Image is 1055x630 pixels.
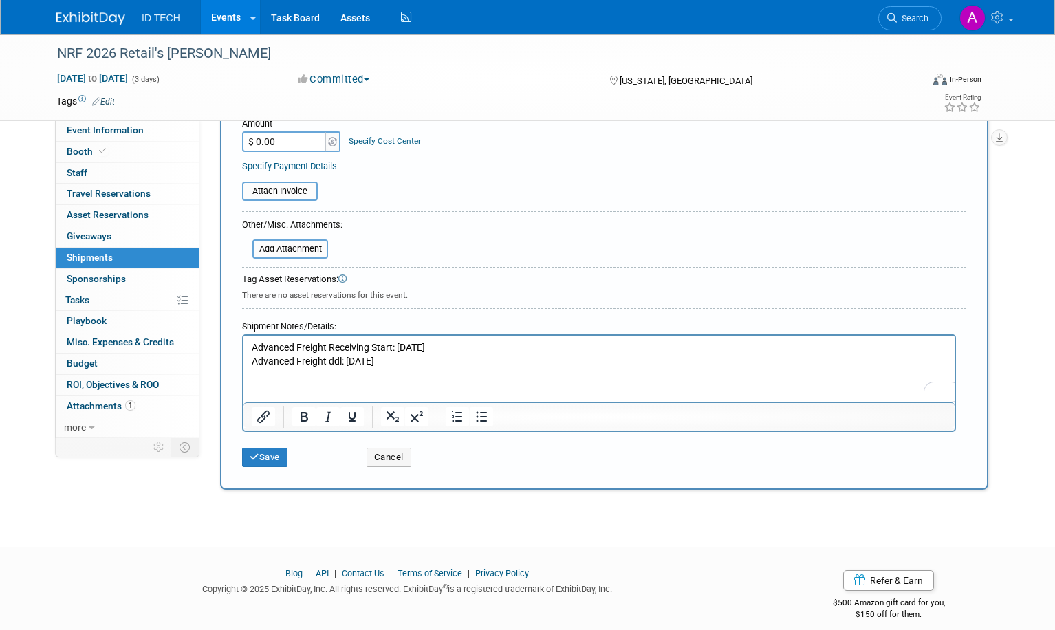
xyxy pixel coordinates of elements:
span: Attachments [67,400,135,411]
div: Domain: [DOMAIN_NAME] [36,36,151,47]
td: Personalize Event Tab Strip [147,438,171,456]
a: Asset Reservations [56,205,199,226]
img: website_grey.svg [22,36,33,47]
div: Event Format [845,72,981,92]
span: ID TECH [142,12,180,23]
span: 1 [125,400,135,411]
span: Giveaways [67,230,111,241]
img: logo_orange.svg [22,22,33,33]
img: Aileen Sun [959,5,986,31]
button: Committed [293,72,375,87]
a: Sponsorships [56,269,199,290]
span: Travel Reservations [67,188,151,199]
a: Event Information [56,120,199,141]
a: Terms of Service [398,568,462,578]
a: API [316,568,329,578]
i: Booth reservation complete [99,147,106,155]
a: Misc. Expenses & Credits [56,332,199,353]
div: There are no asset reservations for this event. [242,286,966,301]
span: Asset Reservations [67,209,149,220]
a: Shipments [56,248,199,268]
button: Subscript [381,407,404,426]
a: Attachments1 [56,396,199,417]
div: Other/Misc. Attachments: [242,219,342,235]
button: Bullet list [470,407,493,426]
a: Budget [56,354,199,374]
div: Domain Overview [52,81,123,90]
a: Tasks [56,290,199,311]
div: Amount [242,118,342,131]
a: Booth [56,142,199,162]
button: Underline [340,407,364,426]
span: | [464,568,473,578]
div: v 4.0.25 [39,22,67,33]
span: more [64,422,86,433]
a: Giveaways [56,226,199,247]
a: Edit [92,97,115,107]
div: In-Person [949,74,981,85]
img: Format-Inperson.png [933,74,947,85]
a: Staff [56,163,199,184]
a: Blog [285,568,303,578]
button: Superscript [405,407,428,426]
button: Save [242,448,287,467]
span: Budget [67,358,98,369]
span: ROI, Objectives & ROO [67,379,159,390]
td: Tags [56,94,115,108]
sup: ® [443,583,448,591]
a: Playbook [56,311,199,332]
span: to [86,73,99,84]
span: | [387,568,395,578]
span: Playbook [67,315,107,326]
img: tab_keywords_by_traffic_grey.svg [137,80,148,91]
span: Booth [67,146,109,157]
div: Copyright © 2025 ExhibitDay, Inc. All rights reserved. ExhibitDay is a registered trademark of Ex... [56,580,758,596]
span: [DATE] [DATE] [56,72,129,85]
button: Numbered list [446,407,469,426]
div: Tag Asset Reservations: [242,273,966,286]
a: Specify Cost Center [349,136,421,146]
a: Contact Us [342,568,384,578]
span: Tasks [65,294,89,305]
iframe: Rich Text Area [243,336,955,402]
a: Search [878,6,942,30]
img: tab_domain_overview_orange.svg [37,80,48,91]
td: Toggle Event Tabs [171,438,199,456]
div: NRF 2026 Retail's [PERSON_NAME] [52,41,902,66]
button: Insert/edit link [252,407,275,426]
a: Specify Payment Details [242,161,337,171]
span: Sponsorships [67,273,126,284]
button: Bold [292,407,316,426]
span: (3 days) [131,75,160,84]
div: Keywords by Traffic [152,81,232,90]
button: Cancel [367,448,411,467]
span: | [305,568,314,578]
span: Shipments [67,252,113,263]
a: Privacy Policy [475,568,529,578]
a: ROI, Objectives & ROO [56,375,199,395]
div: $150 off for them. [779,609,999,620]
button: Italic [316,407,340,426]
a: Refer & Earn [843,570,934,591]
div: Event Rating [944,94,981,101]
span: Event Information [67,124,144,135]
img: ExhibitDay [56,12,125,25]
a: Travel Reservations [56,184,199,204]
span: [US_STATE], [GEOGRAPHIC_DATA] [620,76,752,86]
span: Staff [67,167,87,178]
div: $500 Amazon gift card for you, [779,588,999,620]
span: Misc. Expenses & Credits [67,336,174,347]
a: more [56,417,199,438]
span: Search [897,13,928,23]
div: Shipment Notes/Details: [242,314,956,334]
span: | [331,568,340,578]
